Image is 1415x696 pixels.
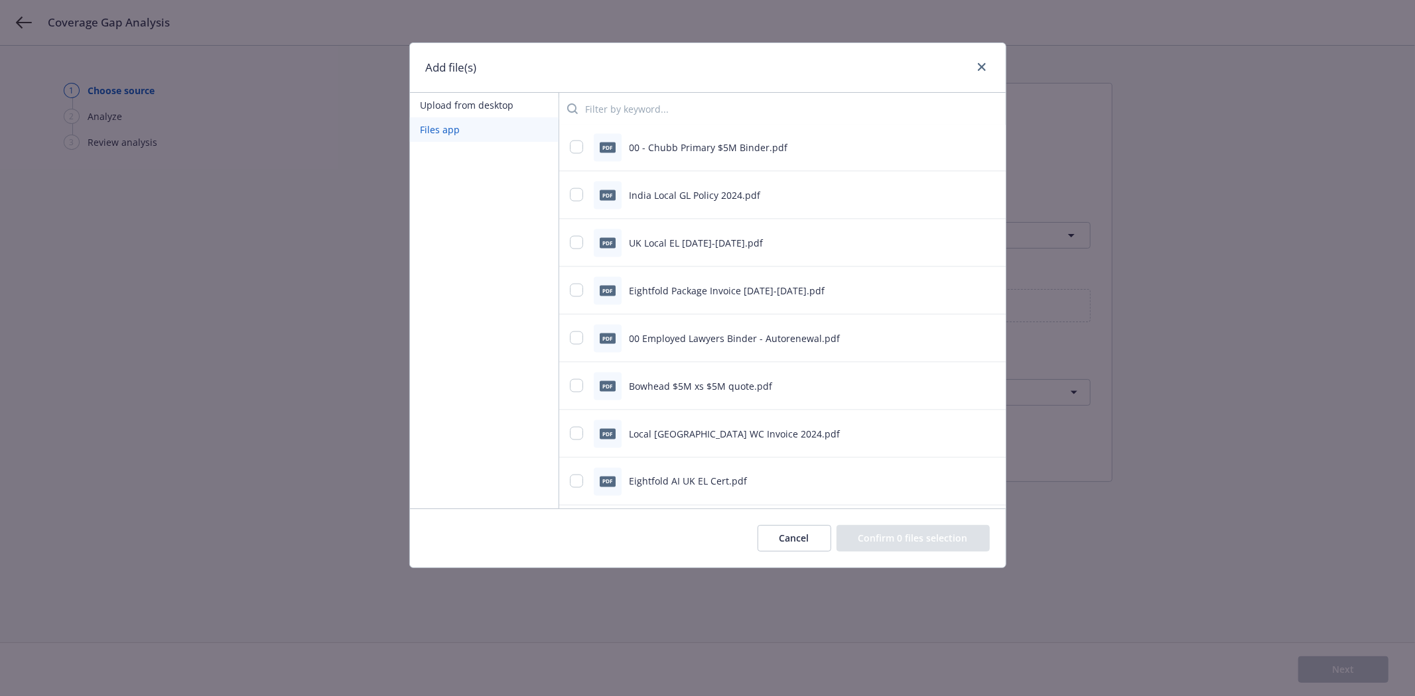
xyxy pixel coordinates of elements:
span: pdf [600,477,616,487]
span: Eightfold AI UK EL Cert.pdf [630,475,748,488]
button: preview file [983,475,995,489]
span: 00 Employed Lawyers Binder - Autorenewal.pdf [630,332,841,345]
span: Local [GEOGRAPHIC_DATA] WC Invoice 2024.pdf [630,428,841,440]
input: Filter by keyword... [578,95,995,122]
button: preview file [983,331,995,345]
span: India Local GL Policy 2024.pdf [630,189,761,202]
button: download file [962,141,973,154]
span: Bowhead $5M xs $5M quote.pdf [630,380,773,392]
a: close [974,59,990,75]
button: download file [962,379,973,393]
span: pdf [600,190,616,200]
span: 00 - Chubb Primary $5M Binder.pdf [630,141,788,154]
span: pdf [600,238,616,248]
button: download file [962,236,973,250]
span: UK Local EL [DATE]-[DATE].pdf [630,237,764,249]
span: pdf [600,286,616,296]
span: pdf [600,333,616,343]
button: preview file [983,141,995,154]
button: Files app [410,117,559,142]
button: Cancel [758,525,831,551]
span: Eightfold Package Invoice [DATE]-[DATE].pdf [630,284,825,297]
h1: Add file(s) [426,59,477,76]
button: download file [962,331,973,345]
span: pdf [600,381,616,391]
button: preview file [983,427,995,441]
button: preview file [983,379,995,393]
svg: Search [567,103,578,114]
button: preview file [983,188,995,202]
button: preview file [983,236,995,250]
button: download file [962,475,973,489]
button: download file [962,284,973,298]
span: pdf [600,429,616,439]
span: pdf [600,143,616,152]
button: preview file [983,284,995,298]
button: download file [962,188,973,202]
button: download file [962,427,973,441]
button: Upload from desktop [410,93,559,117]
